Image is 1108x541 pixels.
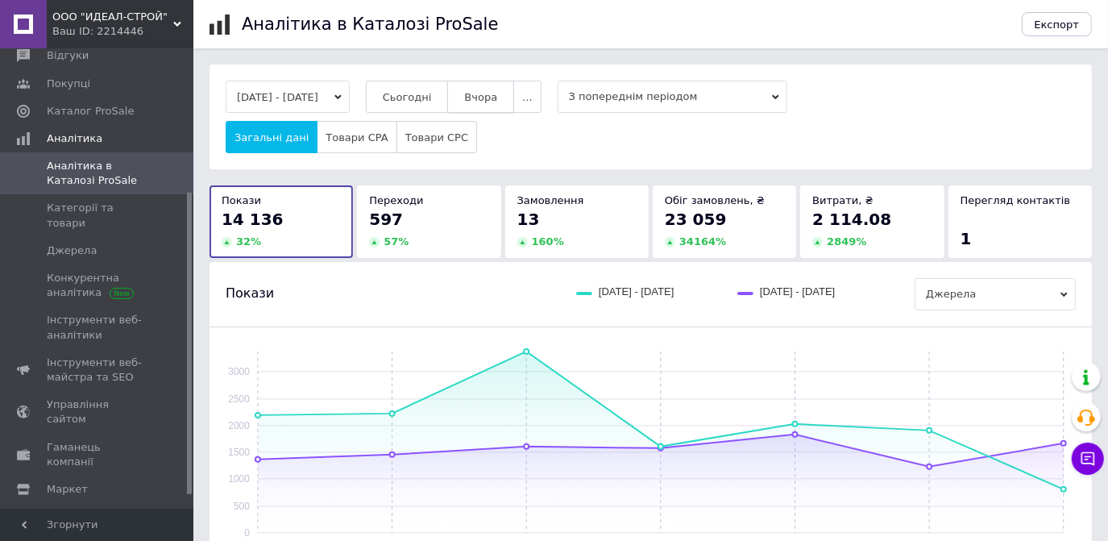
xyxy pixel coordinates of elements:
span: 1 [961,229,972,248]
span: З попереднім періодом [558,81,787,113]
span: Витрати, ₴ [812,194,874,206]
span: Управління сайтом [47,397,149,427]
button: Загальні дані [226,121,317,153]
span: Інструменти веб-аналітики [47,313,149,342]
button: [DATE] - [DATE] [226,81,350,113]
text: 500 [234,501,250,512]
button: Товари CPC [396,121,477,153]
span: Товари CPC [405,131,468,144]
span: Експорт [1035,19,1080,31]
span: Обіг замовлень, ₴ [665,194,765,206]
span: 597 [369,210,403,229]
div: Ваш ID: 2214446 [52,24,193,39]
span: Аналітика в Каталозі ProSale [47,159,149,188]
span: Відгуки [47,48,89,63]
span: Товари CPA [326,131,388,144]
span: Конкурентна аналітика [47,271,149,300]
button: Чат з покупцем [1072,443,1104,475]
span: Перегляд контактів [961,194,1071,206]
span: Покупці [47,77,90,91]
span: Аналітика [47,131,102,146]
span: 14 136 [222,210,284,229]
text: 1500 [228,447,250,458]
span: Вчора [464,91,497,103]
span: 2849 % [827,235,866,248]
button: Товари CPA [317,121,396,153]
span: ООО "ИДЕАЛ-СТРОЙ" [52,10,173,24]
span: 32 % [236,235,261,248]
text: 2500 [228,393,250,405]
span: 23 059 [665,210,727,229]
button: Експорт [1022,12,1093,36]
span: 2 114.08 [812,210,891,229]
span: Джерела [915,278,1076,310]
span: Маркет [47,482,88,497]
span: Покази [222,194,261,206]
button: Сьогодні [366,81,449,113]
button: Вчора [447,81,514,113]
span: Переходи [369,194,423,206]
span: 160 % [532,235,564,248]
span: Каталог ProSale [47,104,134,119]
text: 1000 [228,473,250,485]
span: 57 % [384,235,409,248]
span: 34164 % [679,235,726,248]
span: Загальні дані [234,131,309,144]
text: 3000 [228,366,250,377]
span: Гаманець компанії [47,440,149,469]
span: Сьогодні [383,91,432,103]
button: ... [513,81,541,113]
text: 2000 [228,420,250,431]
span: ... [522,91,532,103]
text: 0 [244,527,250,539]
span: Джерела [47,243,97,258]
span: Замовлення [517,194,584,206]
span: 13 [517,210,540,229]
span: Інструменти веб-майстра та SEO [47,356,149,385]
span: Категорії та товари [47,201,149,230]
span: Покази [226,285,274,302]
h1: Аналітика в Каталозі ProSale [242,15,498,34]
